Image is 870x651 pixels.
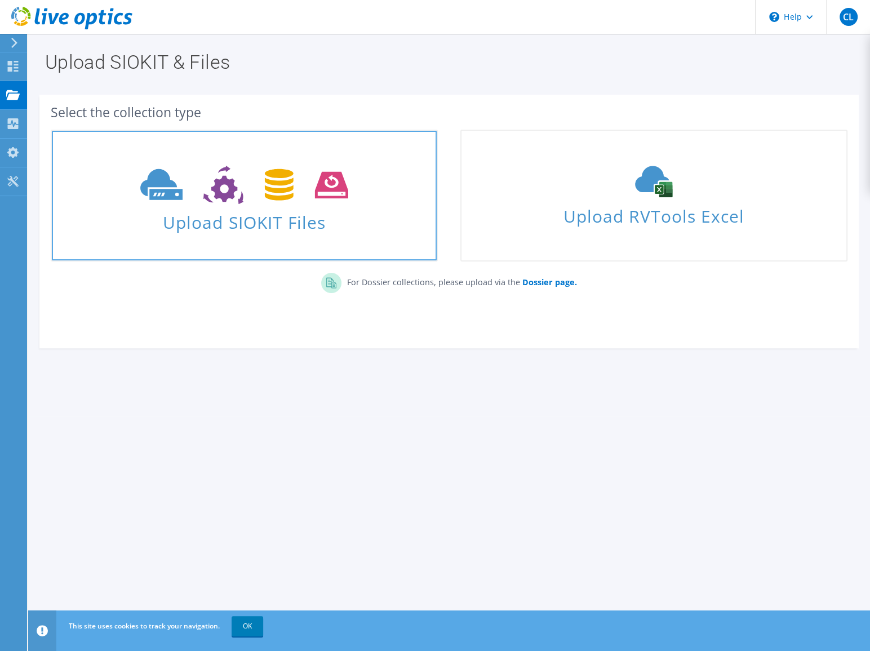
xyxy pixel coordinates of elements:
[341,273,577,289] p: For Dossier collections, please upload via the
[520,277,577,287] a: Dossier page.
[840,8,858,26] span: CL
[45,52,847,72] h1: Upload SIOKIT & Files
[52,207,437,231] span: Upload SIOKIT Files
[232,616,263,636] a: OK
[522,277,577,287] b: Dossier page.
[51,106,847,118] div: Select the collection type
[769,12,779,22] svg: \n
[461,201,846,225] span: Upload RVTools Excel
[460,130,847,262] a: Upload RVTools Excel
[69,621,220,631] span: This site uses cookies to track your navigation.
[51,130,438,262] a: Upload SIOKIT Files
